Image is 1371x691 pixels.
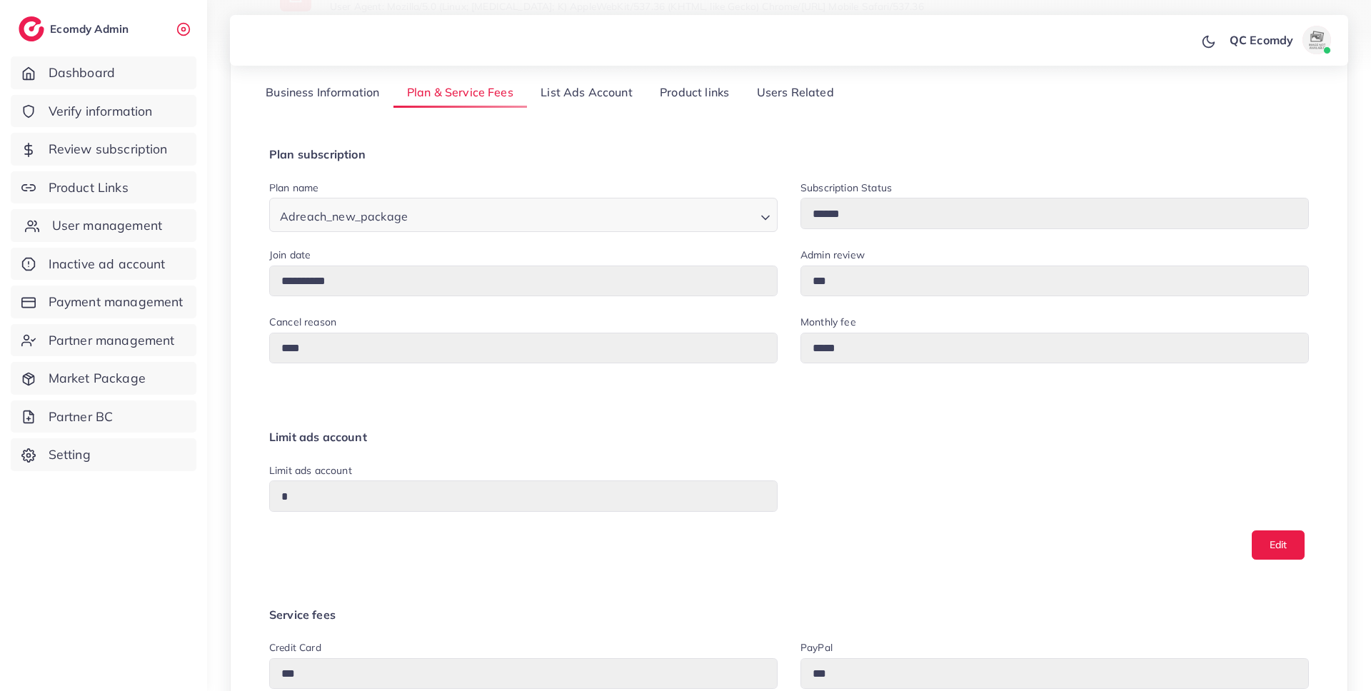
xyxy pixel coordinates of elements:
[49,178,129,197] span: Product Links
[11,248,196,281] a: Inactive ad account
[49,255,166,273] span: Inactive ad account
[269,430,1309,444] h4: Limit ads account
[269,640,321,655] label: Credit card
[11,56,196,89] a: Dashboard
[19,16,132,41] a: logoEcomdy Admin
[49,140,168,158] span: Review subscription
[269,315,336,329] label: Cancel reason
[19,16,44,41] img: logo
[393,78,527,109] a: Plan & Service Fees
[1252,530,1305,560] button: Edit
[1302,26,1331,54] img: avatar
[269,248,311,262] label: Join date
[50,22,132,36] h2: Ecomdy Admin
[11,362,196,395] a: Market Package
[269,463,352,478] label: Limit ads account
[49,445,91,464] span: Setting
[11,133,196,166] a: Review subscription
[646,78,743,109] a: Product links
[1230,31,1293,49] p: QC Ecomdy
[11,286,196,318] a: Payment management
[11,171,196,204] a: Product Links
[800,315,856,329] label: Monthly fee
[11,95,196,128] a: Verify information
[49,102,153,121] span: Verify information
[49,331,175,350] span: Partner management
[52,216,162,235] span: User management
[11,438,196,471] a: Setting
[252,78,393,109] a: Business Information
[743,78,847,109] a: Users Related
[49,369,146,388] span: Market Package
[269,608,1309,622] h4: Service fees
[269,181,318,195] label: Plan name
[269,198,778,231] div: Search for option
[800,248,865,262] label: Admin review
[412,203,755,227] input: Search for option
[11,324,196,357] a: Partner management
[49,293,184,311] span: Payment management
[527,78,646,109] a: List Ads Account
[11,209,196,242] a: User management
[277,206,411,227] span: Adreach_new_package
[1222,26,1337,54] a: QC Ecomdyavatar
[11,400,196,433] a: Partner BC
[49,64,115,82] span: Dashboard
[49,408,114,426] span: Partner BC
[800,640,833,655] label: PayPal
[800,181,892,195] label: Subscription Status
[269,148,1309,161] h4: Plan subscription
